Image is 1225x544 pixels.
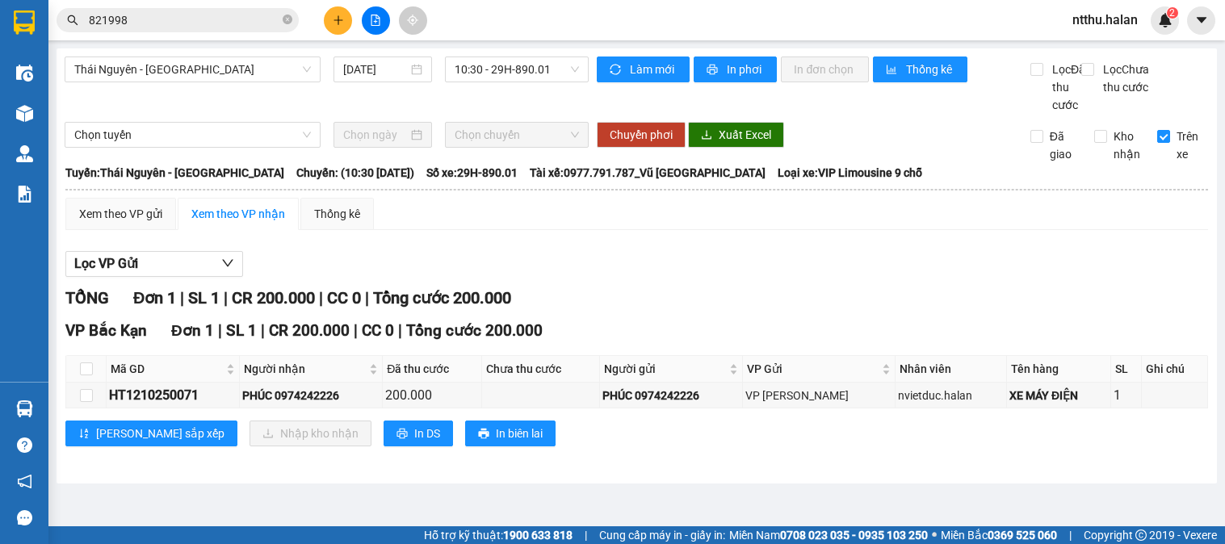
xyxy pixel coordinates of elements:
[232,288,315,308] span: CR 200.000
[365,288,369,308] span: |
[886,64,900,77] span: bar-chart
[873,56,967,82] button: bar-chartThống kê
[1097,61,1158,96] span: Lọc Chưa thu cước
[743,383,896,408] td: VP Hoàng Văn Thụ
[261,321,265,340] span: |
[941,526,1057,544] span: Miền Bắc
[343,126,409,144] input: Chọn ngày
[314,205,360,223] div: Thống kê
[1007,356,1111,383] th: Tên hàng
[781,56,869,82] button: In đơn chọn
[602,387,740,404] div: PHÚC 0974242226
[96,425,224,442] span: [PERSON_NAME] sắp xếp
[407,15,418,26] span: aim
[1111,356,1142,383] th: SL
[398,321,402,340] span: |
[729,526,928,544] span: Miền Nam
[496,425,543,442] span: In biên lai
[370,15,381,26] span: file-add
[333,15,344,26] span: plus
[906,61,954,78] span: Thống kê
[503,529,573,542] strong: 1900 633 818
[719,126,771,144] span: Xuất Excel
[373,288,511,308] span: Tổng cước 200.000
[455,57,579,82] span: 10:30 - 29H-890.01
[188,288,220,308] span: SL 1
[343,61,409,78] input: 13/10/2025
[1142,356,1208,383] th: Ghi chú
[171,321,214,340] span: Đơn 1
[283,15,292,24] span: close-circle
[74,57,311,82] span: Thái Nguyên - Bắc Kạn
[599,526,725,544] span: Cung cấp máy in - giấy in:
[362,6,390,35] button: file-add
[597,122,686,148] button: Chuyển phơi
[701,129,712,142] span: download
[745,387,892,404] div: VP [PERSON_NAME]
[65,251,243,277] button: Lọc VP Gửi
[530,164,766,182] span: Tài xế: 0977.791.787_Vũ [GEOGRAPHIC_DATA]
[482,356,599,383] th: Chưa thu cước
[218,321,222,340] span: |
[17,437,32,453] span: question-circle
[707,64,720,77] span: printer
[269,321,350,340] span: CR 200.000
[898,387,1004,404] div: nvietduc.halan
[385,385,479,405] div: 200.000
[74,123,311,147] span: Chọn tuyến
[1107,128,1147,163] span: Kho nhận
[16,65,33,82] img: warehouse-icon
[319,288,323,308] span: |
[1194,13,1209,27] span: caret-down
[111,360,223,378] span: Mã GD
[630,61,677,78] span: Làm mới
[414,425,440,442] span: In DS
[1114,385,1139,405] div: 1
[465,421,556,446] button: printerIn biên lai
[778,164,922,182] span: Loại xe: VIP Limousine 9 chỗ
[406,321,543,340] span: Tổng cước 200.000
[78,428,90,441] span: sort-ascending
[426,164,518,182] span: Số xe: 29H-890.01
[16,145,33,162] img: warehouse-icon
[1069,526,1072,544] span: |
[14,10,35,35] img: logo-vxr
[180,288,184,308] span: |
[383,356,482,383] th: Đã thu cước
[109,385,237,405] div: HT1210250071
[455,123,579,147] span: Chọn chuyến
[597,56,690,82] button: syncLàm mới
[296,164,414,182] span: Chuyến: (10:30 [DATE])
[250,421,371,446] button: downloadNhập kho nhận
[244,360,366,378] span: Người nhận
[688,122,784,148] button: downloadXuất Excel
[65,288,109,308] span: TỔNG
[191,205,285,223] div: Xem theo VP nhận
[384,421,453,446] button: printerIn DS
[89,11,279,29] input: Tìm tên, số ĐT hoặc mã đơn
[242,387,380,404] div: PHÚC 0974242226
[17,510,32,525] span: message
[16,186,33,203] img: solution-icon
[324,6,352,35] button: plus
[780,529,928,542] strong: 0708 023 035 - 0935 103 250
[694,56,777,82] button: printerIn phơi
[747,360,879,378] span: VP Gửi
[988,529,1057,542] strong: 0369 525 060
[65,421,237,446] button: sort-ascending[PERSON_NAME] sắp xếp
[16,400,33,417] img: warehouse-icon
[133,288,176,308] span: Đơn 1
[1046,61,1088,114] span: Lọc Đã thu cước
[16,105,33,122] img: warehouse-icon
[727,61,764,78] span: In phơi
[1167,7,1178,19] sup: 2
[1170,128,1209,163] span: Trên xe
[610,64,623,77] span: sync
[65,166,284,179] b: Tuyến: Thái Nguyên - [GEOGRAPHIC_DATA]
[65,321,147,340] span: VP Bắc Kạn
[1043,128,1082,163] span: Đã giao
[354,321,358,340] span: |
[362,321,394,340] span: CC 0
[932,532,937,538] span: ⚪️
[221,257,234,270] span: down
